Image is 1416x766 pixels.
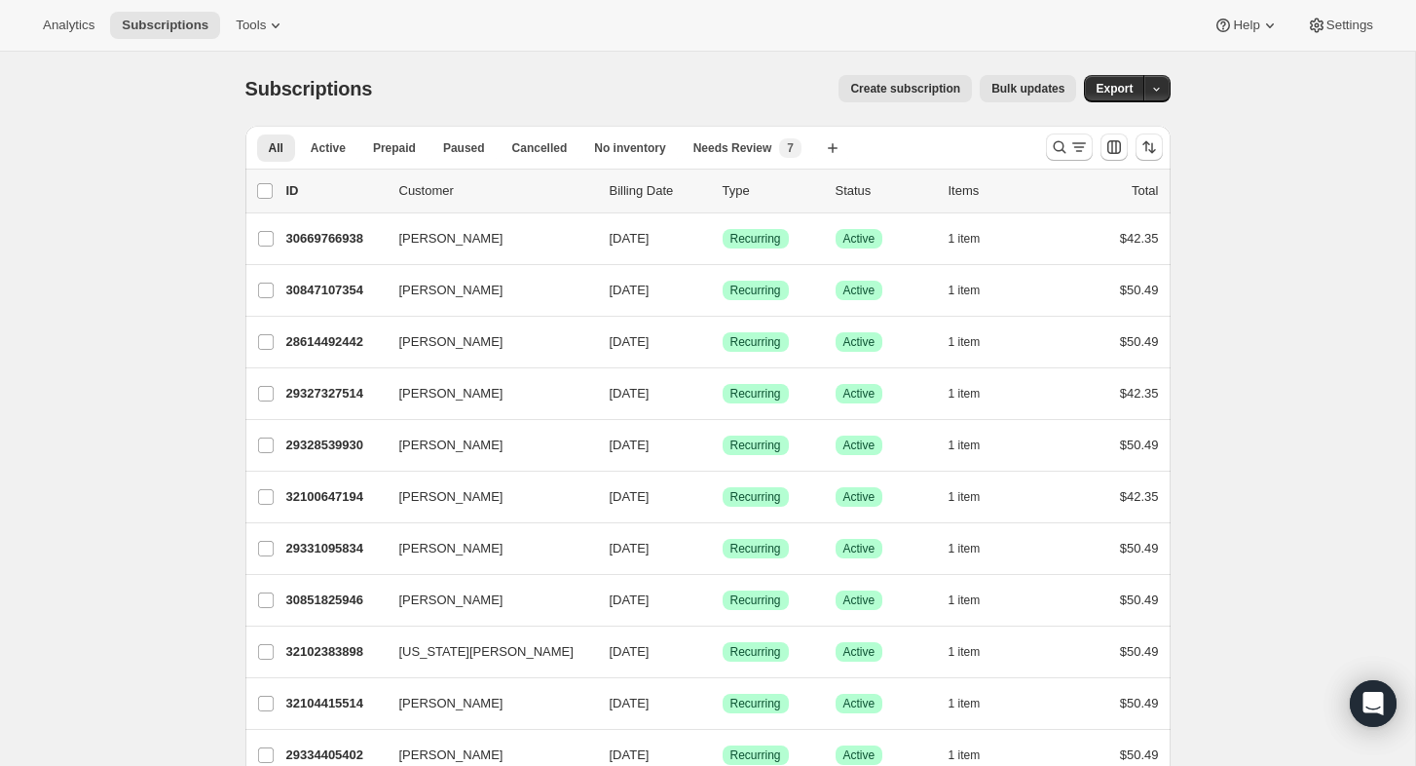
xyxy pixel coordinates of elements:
span: 1 item [949,489,981,505]
span: [DATE] [610,489,650,504]
button: [PERSON_NAME] [388,533,582,564]
span: Recurring [730,644,781,660]
span: Subscriptions [245,78,373,99]
p: ID [286,181,384,201]
button: 1 item [949,277,1002,304]
div: 28614492442[PERSON_NAME][DATE]SuccessRecurringSuccessActive1 item$50.49 [286,328,1159,356]
span: Active [843,283,876,298]
p: Status [836,181,933,201]
button: Export [1084,75,1144,102]
span: [PERSON_NAME] [399,332,503,352]
span: $42.35 [1120,489,1159,504]
div: 32100647194[PERSON_NAME][DATE]SuccessRecurringSuccessActive1 item$42.35 [286,483,1159,511]
button: Bulk updates [980,75,1076,102]
div: 29327327514[PERSON_NAME][DATE]SuccessRecurringSuccessActive1 item$42.35 [286,380,1159,407]
button: [PERSON_NAME] [388,481,582,513]
span: Create subscription [850,81,960,96]
span: No inventory [594,140,665,156]
span: 1 item [949,283,981,298]
button: 1 item [949,380,1002,407]
button: Search and filter results [1046,134,1093,161]
button: [PERSON_NAME] [388,688,582,719]
span: Recurring [730,541,781,556]
span: All [269,140,283,156]
span: [DATE] [610,438,650,452]
button: Subscriptions [110,12,220,39]
span: Settings [1326,18,1373,33]
span: 1 item [949,747,981,763]
span: Cancelled [512,140,568,156]
span: Active [843,334,876,350]
span: Active [843,438,876,453]
span: [PERSON_NAME] [399,487,503,507]
span: Paused [443,140,485,156]
button: Create subscription [838,75,972,102]
div: 29328539930[PERSON_NAME][DATE]SuccessRecurringSuccessActive1 item$50.49 [286,432,1159,459]
div: Open Intercom Messenger [1350,680,1397,727]
span: $42.35 [1120,231,1159,246]
span: Active [311,140,346,156]
div: IDCustomerBilling DateTypeStatusItemsTotal [286,181,1159,201]
span: $50.49 [1120,593,1159,607]
p: Billing Date [610,181,707,201]
span: Subscriptions [122,18,208,33]
span: Help [1233,18,1259,33]
p: 29334405402 [286,746,384,765]
button: [PERSON_NAME] [388,378,582,409]
span: Prepaid [373,140,416,156]
span: Tools [236,18,266,33]
span: $50.49 [1120,334,1159,349]
span: [DATE] [610,747,650,762]
span: Recurring [730,334,781,350]
div: 32104415514[PERSON_NAME][DATE]SuccessRecurringSuccessActive1 item$50.49 [286,690,1159,717]
span: 1 item [949,696,981,711]
span: Recurring [730,386,781,402]
button: [PERSON_NAME] [388,430,582,461]
span: $42.35 [1120,386,1159,401]
span: $50.49 [1120,283,1159,297]
span: [DATE] [610,593,650,607]
span: 1 item [949,593,981,608]
div: Items [949,181,1046,201]
span: 1 item [949,386,981,402]
span: Recurring [730,747,781,763]
span: 1 item [949,231,981,247]
span: [PERSON_NAME] [399,746,503,765]
span: $50.49 [1120,644,1159,659]
span: 1 item [949,644,981,660]
div: 30669766938[PERSON_NAME][DATE]SuccessRecurringSuccessActive1 item$42.35 [286,225,1159,252]
button: 1 item [949,535,1002,562]
div: 30847107354[PERSON_NAME][DATE]SuccessRecurringSuccessActive1 item$50.49 [286,277,1159,304]
span: Recurring [730,696,781,711]
span: Active [843,644,876,660]
span: Active [843,489,876,505]
p: Customer [399,181,594,201]
button: 1 item [949,587,1002,614]
span: [PERSON_NAME] [399,694,503,713]
span: Recurring [730,283,781,298]
span: [DATE] [610,334,650,349]
span: [PERSON_NAME] [399,281,503,300]
span: [PERSON_NAME] [399,539,503,558]
button: [PERSON_NAME] [388,585,582,616]
span: Bulk updates [991,81,1064,96]
span: [DATE] [610,541,650,555]
span: Analytics [43,18,94,33]
button: 1 item [949,483,1002,511]
span: [PERSON_NAME] [399,436,503,455]
div: 32102383898[US_STATE][PERSON_NAME][DATE]SuccessRecurringSuccessActive1 item$50.49 [286,638,1159,666]
span: Active [843,696,876,711]
span: Active [843,593,876,608]
button: Help [1202,12,1290,39]
div: 30851825946[PERSON_NAME][DATE]SuccessRecurringSuccessActive1 item$50.49 [286,587,1159,614]
button: Analytics [31,12,106,39]
p: 30847107354 [286,281,384,300]
div: 29331095834[PERSON_NAME][DATE]SuccessRecurringSuccessActive1 item$50.49 [286,535,1159,562]
span: $50.49 [1120,541,1159,555]
span: [DATE] [610,386,650,401]
div: Type [723,181,820,201]
p: 30669766938 [286,229,384,249]
button: [PERSON_NAME] [388,223,582,254]
p: Total [1132,181,1158,201]
span: [DATE] [610,231,650,246]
